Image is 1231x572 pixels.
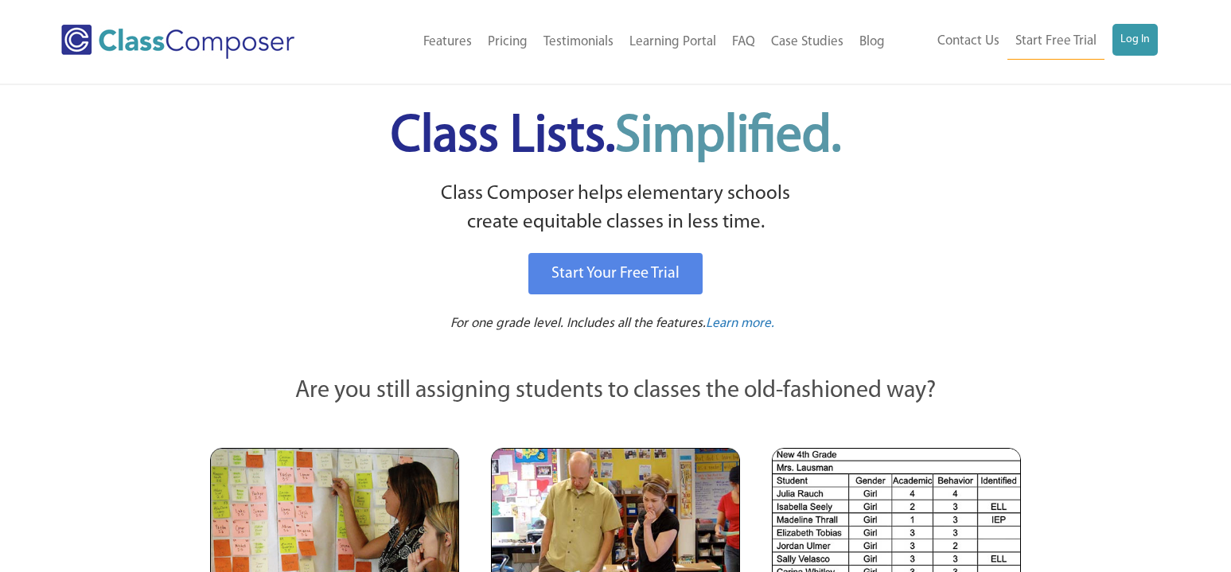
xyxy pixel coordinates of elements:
p: Class Composer helps elementary schools create equitable classes in less time. [208,180,1024,238]
a: Learning Portal [621,25,724,60]
span: Class Lists. [391,111,841,163]
a: Log In [1112,24,1158,56]
img: Class Composer [61,25,294,59]
a: Testimonials [536,25,621,60]
a: Case Studies [763,25,851,60]
a: Contact Us [929,24,1007,59]
nav: Header Menu [893,24,1158,60]
a: FAQ [724,25,763,60]
span: Start Your Free Trial [551,266,680,282]
span: Learn more. [706,317,774,330]
nav: Header Menu [350,25,892,60]
span: Simplified. [615,111,841,163]
a: Start Your Free Trial [528,253,703,294]
span: For one grade level. Includes all the features. [450,317,706,330]
a: Pricing [480,25,536,60]
p: Are you still assigning students to classes the old-fashioned way? [210,374,1022,409]
a: Blog [851,25,893,60]
a: Features [415,25,480,60]
a: Learn more. [706,314,774,334]
a: Start Free Trial [1007,24,1104,60]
